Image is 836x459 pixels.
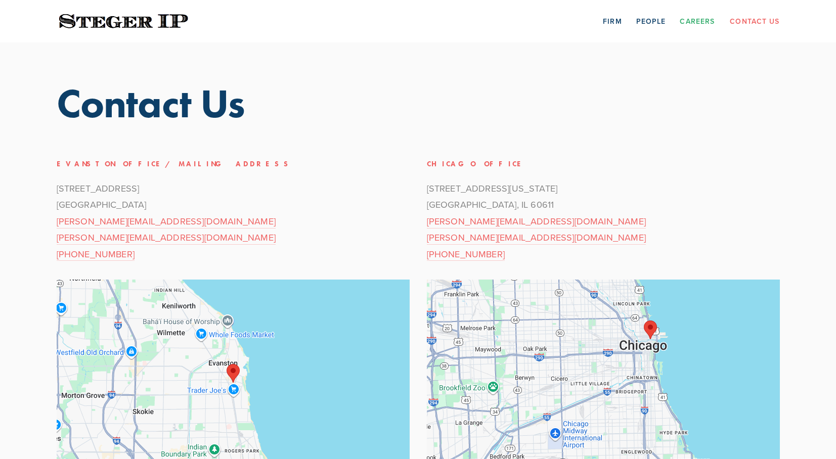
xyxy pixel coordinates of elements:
img: Steger IP | Trust. Experience. Results. [57,12,191,31]
a: [PERSON_NAME][EMAIL_ADDRESS][DOMAIN_NAME] [427,231,646,245]
a: Firm [603,13,622,29]
a: [PERSON_NAME][EMAIL_ADDRESS][DOMAIN_NAME] [57,231,276,245]
h1: Contact Us [57,83,780,123]
a: Careers [680,13,715,29]
div: Steger IP 1603 Orrington Ave Suite 600 Evanston, IL 60201, United States [227,364,240,383]
div: Steger IP 401 North Michigan Avenue Chicago, IL, 60611, United States [644,320,657,339]
a: [PHONE_NUMBER] [427,248,505,261]
a: [PERSON_NAME][EMAIL_ADDRESS][DOMAIN_NAME] [427,215,646,228]
a: [PHONE_NUMBER] [57,248,135,261]
a: Contact Us [730,13,779,29]
p: [STREET_ADDRESS] [GEOGRAPHIC_DATA] [57,180,410,262]
h3: Evanston Office/Mailing Address [57,157,410,171]
p: [STREET_ADDRESS][US_STATE] [GEOGRAPHIC_DATA], IL 60611 [427,180,780,262]
a: [PERSON_NAME][EMAIL_ADDRESS][DOMAIN_NAME] [57,215,276,228]
h3: Chicago Office [427,157,780,171]
a: People [636,13,666,29]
